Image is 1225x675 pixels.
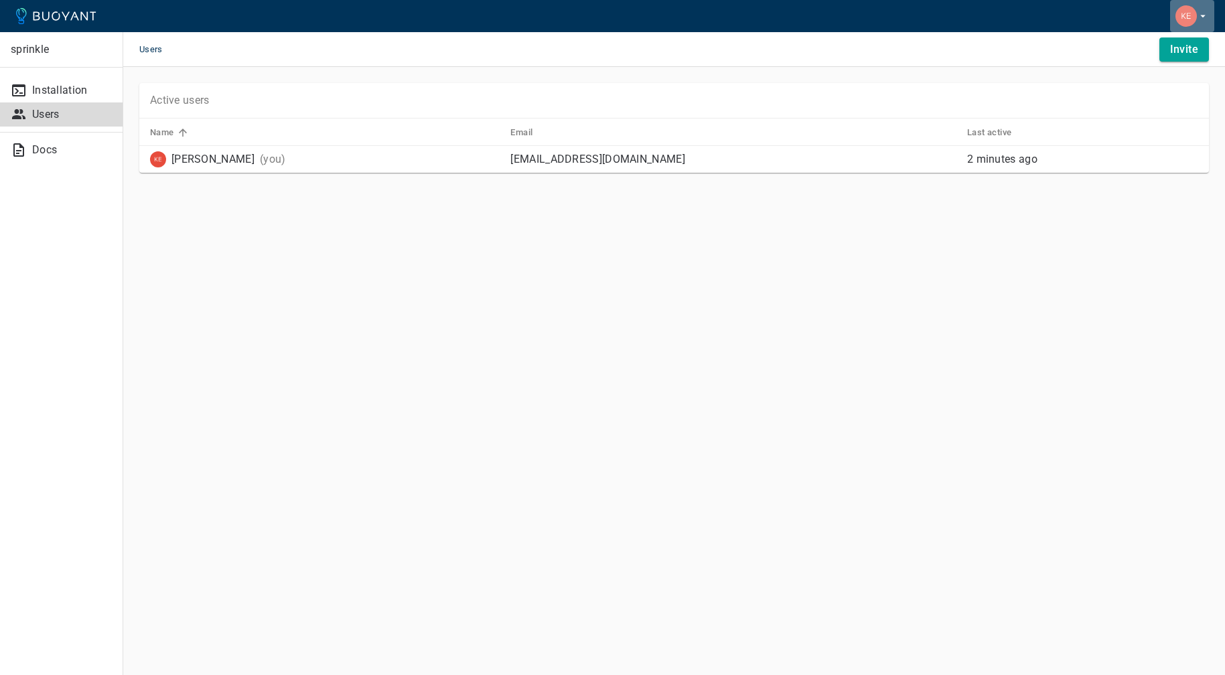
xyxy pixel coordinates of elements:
p: Active users [150,94,210,107]
span: Users [139,32,179,67]
span: Wed, 03 Sep 2025 15:07:36 JST / Wed, 03 Sep 2025 06:07:36 UTC [967,153,1037,165]
p: [PERSON_NAME] [171,153,255,166]
span: Name [150,127,192,139]
p: [EMAIL_ADDRESS][DOMAIN_NAME] [510,153,956,166]
h5: Name [150,127,174,138]
h4: Invite [1170,43,1198,56]
img: keizkad@netbk.co.jp [150,151,166,167]
span: Email [510,127,550,139]
p: sprinkle [11,43,112,56]
div: Keizo Kadoki [150,151,255,167]
button: Invite [1159,37,1209,62]
p: Users [32,108,112,121]
p: (you) [260,153,286,166]
span: Last active [967,127,1029,139]
p: Installation [32,84,112,97]
h5: Email [510,127,532,138]
img: Keizo Kadoki [1175,5,1197,27]
p: Docs [32,143,112,157]
relative-time: 2 minutes ago [967,153,1037,165]
h5: Last active [967,127,1011,138]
